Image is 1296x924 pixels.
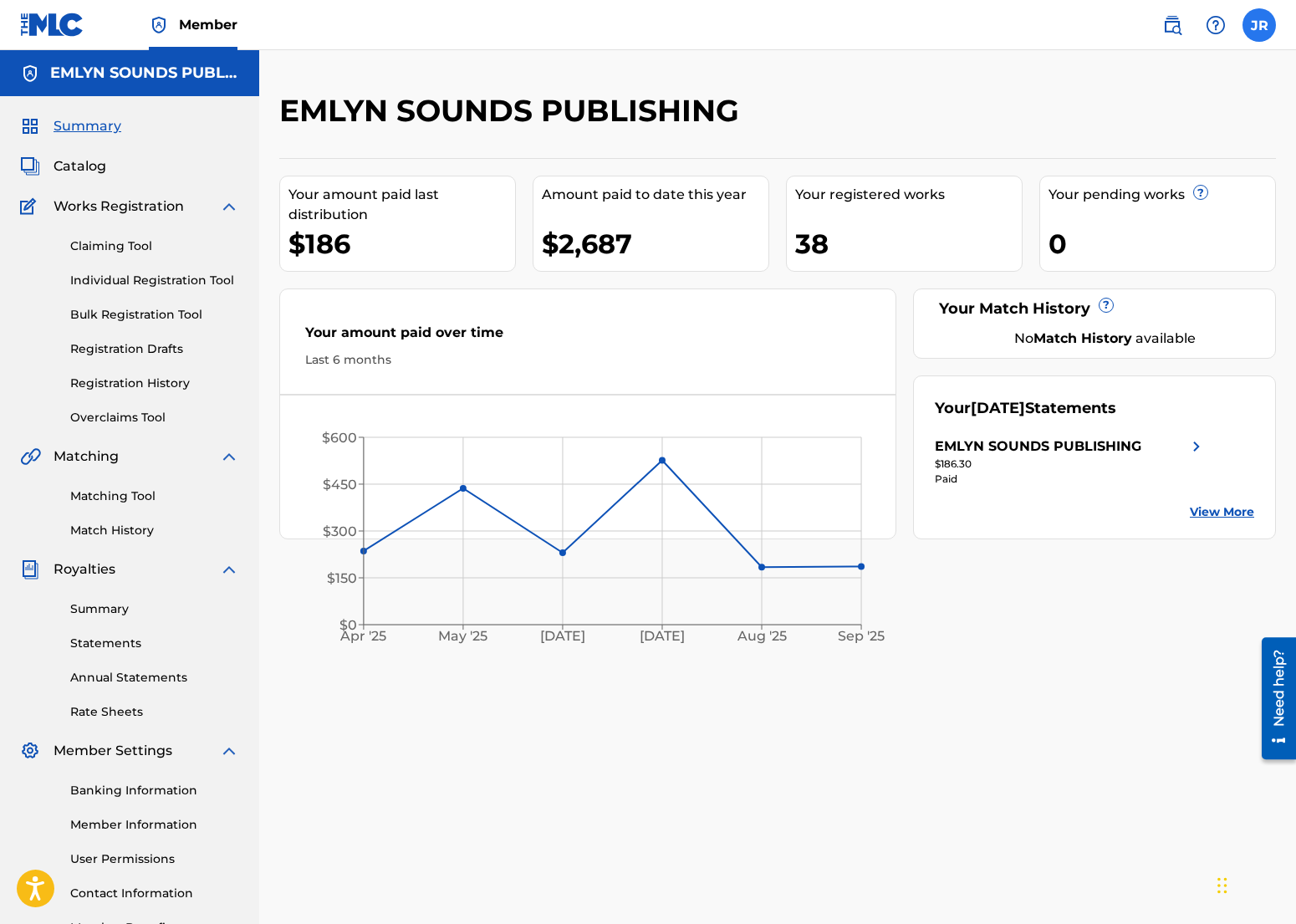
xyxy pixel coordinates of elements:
[70,885,239,902] a: Contact Information
[20,559,40,579] img: Royalties
[288,225,515,263] div: $186
[219,197,239,217] img: expand
[54,116,121,136] span: Summary
[1206,15,1226,35] img: help
[542,225,768,263] div: $2,687
[1049,225,1275,263] div: 0
[935,472,1207,487] div: Paid
[20,64,40,84] img: Accounts
[70,782,239,799] a: Banking Information
[323,477,357,493] tspan: $450
[542,185,768,205] div: Amount paid to date this year
[839,629,885,645] tspan: Sep '25
[70,272,239,289] a: Individual Registration Tool
[1156,8,1189,42] a: Public Search
[1100,299,1113,312] span: ?
[20,156,106,176] a: CatalogCatalog
[795,185,1022,205] div: Your registered works
[439,629,488,645] tspan: May '25
[935,436,1207,487] a: EMLYN SOUNDS PUBLISHINGright chevron icon$186.30Paid
[327,570,357,586] tspan: $150
[179,15,237,34] span: Member
[70,816,239,834] a: Member Information
[70,375,239,392] a: Registration History
[1249,631,1296,766] iframe: Resource Center
[1190,503,1254,521] a: View More
[935,457,1207,472] div: $186.30
[935,397,1116,420] div: Your Statements
[219,559,239,579] img: expand
[20,116,40,136] img: Summary
[20,13,84,37] img: MLC Logo
[70,488,239,505] a: Matching Tool
[305,351,870,369] div: Last 6 months
[70,703,239,721] a: Rate Sheets
[70,850,239,868] a: User Permissions
[20,741,40,761] img: Member Settings
[70,522,239,539] a: Match History
[1242,8,1276,42] div: User Menu
[279,92,747,130] h2: EMLYN SOUNDS PUBLISHING
[54,197,184,217] span: Works Registration
[70,409,239,426] a: Overclaims Tool
[1162,15,1182,35] img: search
[54,156,106,176] span: Catalog
[1186,436,1207,457] img: right chevron icon
[956,329,1255,349] div: No available
[20,197,42,217] img: Works Registration
[640,629,686,645] tspan: [DATE]
[54,559,115,579] span: Royalties
[540,629,585,645] tspan: [DATE]
[795,225,1022,263] div: 38
[70,306,239,324] a: Bulk Registration Tool
[149,15,169,35] img: Top Rightsholder
[935,436,1141,457] div: EMLYN SOUNDS PUBLISHING
[288,185,515,225] div: Your amount paid last distribution
[70,635,239,652] a: Statements
[20,447,41,467] img: Matching
[70,669,239,687] a: Annual Statements
[737,629,787,645] tspan: Aug '25
[935,298,1255,320] div: Your Match History
[50,64,239,83] h5: EMLYN SOUNDS PUBLISHING
[339,617,357,633] tspan: $0
[20,156,40,176] img: Catalog
[70,600,239,618] a: Summary
[219,741,239,761] img: expand
[219,447,239,467] img: expand
[971,399,1025,417] span: [DATE]
[1212,844,1296,924] iframe: Chat Widget
[54,447,119,467] span: Matching
[1199,8,1232,42] div: Help
[322,430,357,446] tspan: $600
[1033,330,1132,346] strong: Match History
[54,741,172,761] span: Member Settings
[1217,860,1227,911] div: Drag
[1194,186,1207,199] span: ?
[305,323,870,351] div: Your amount paid over time
[70,237,239,255] a: Claiming Tool
[1049,185,1275,205] div: Your pending works
[340,629,387,645] tspan: Apr '25
[323,523,357,539] tspan: $300
[20,116,121,136] a: SummarySummary
[70,340,239,358] a: Registration Drafts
